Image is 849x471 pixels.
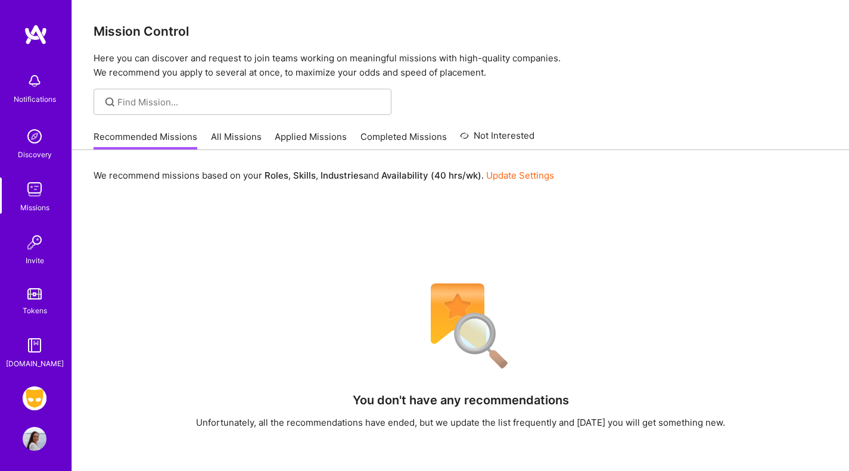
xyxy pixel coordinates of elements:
[23,69,46,93] img: bell
[381,170,481,181] b: Availability (40 hrs/wk)
[275,130,347,150] a: Applied Missions
[23,386,46,410] img: Grindr: Product & Marketing
[196,416,725,429] div: Unfortunately, all the recommendations have ended, but we update the list frequently and [DATE] y...
[26,254,44,267] div: Invite
[18,148,52,161] div: Discovery
[94,24,828,39] h3: Mission Control
[20,201,49,214] div: Missions
[94,130,197,150] a: Recommended Missions
[94,51,828,80] p: Here you can discover and request to join teams working on meaningful missions with high-quality ...
[23,427,46,451] img: User Avatar
[20,427,49,451] a: User Avatar
[23,304,47,317] div: Tokens
[360,130,447,150] a: Completed Missions
[117,96,382,108] input: Find Mission...
[23,230,46,254] img: Invite
[265,170,288,181] b: Roles
[14,93,56,105] div: Notifications
[20,386,49,410] a: Grindr: Product & Marketing
[23,177,46,201] img: teamwork
[6,357,64,370] div: [DOMAIN_NAME]
[211,130,262,150] a: All Missions
[293,170,316,181] b: Skills
[24,24,48,45] img: logo
[27,288,42,300] img: tokens
[321,170,363,181] b: Industries
[353,393,569,407] h4: You don't have any recommendations
[94,169,554,182] p: We recommend missions based on your , , and .
[410,276,511,377] img: No Results
[486,170,554,181] a: Update Settings
[460,129,534,150] a: Not Interested
[103,95,117,109] i: icon SearchGrey
[23,333,46,357] img: guide book
[23,124,46,148] img: discovery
